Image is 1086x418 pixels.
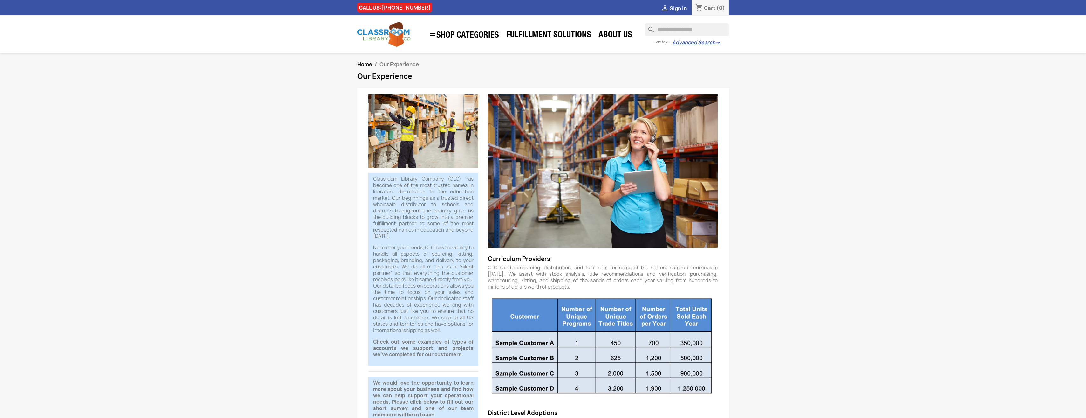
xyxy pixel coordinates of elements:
p: No matter your needs, CLC has the ability to handle all aspects of sourcing, kitting, packaging, ... [373,245,474,334]
i:  [661,5,669,12]
span: Sign in [670,5,687,12]
a: Advanced Search→ [672,39,720,46]
p: Classroom Library Company (CLC) has become one of the most trusted names in literature distributi... [373,176,474,240]
i: search [645,23,652,31]
a: Home [357,61,372,68]
p: Check out some examples of types of accounts we support and projects we’ve completed for our cust... [373,339,474,358]
a: Fulfillment Solutions [503,29,594,42]
h3: Curriculum Providers [488,248,718,262]
a:  Sign in [661,5,687,12]
a: About Us [595,29,635,42]
img: Classroom Library Company Curriculum [488,94,718,248]
span: - or try - [653,39,672,45]
h1: Our Experience [357,73,729,80]
i:  [429,31,436,39]
div: CALL US: [357,3,432,12]
img: Classroom Library Company Customer Table [488,295,718,399]
span: (0) [716,4,725,11]
h3: District Level Adoptions [488,402,718,416]
span: Cart [704,4,715,11]
a: [PHONE_NUMBER] [382,4,430,11]
i: shopping_cart [695,4,703,12]
span: Our Experience [379,61,419,68]
img: Classroom Library Company Distribution [368,94,479,168]
img: Classroom Library Company [357,22,411,47]
p: We would love the opportunity to learn more about your business and find how we can help support ... [373,380,474,418]
p: CLC handles sourcing, distribution, and fulfillment for some of the hottest names in curriculum [... [488,265,718,290]
span: → [715,39,720,46]
input: Search [645,23,729,36]
a: SHOP CATEGORIES [426,28,502,42]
